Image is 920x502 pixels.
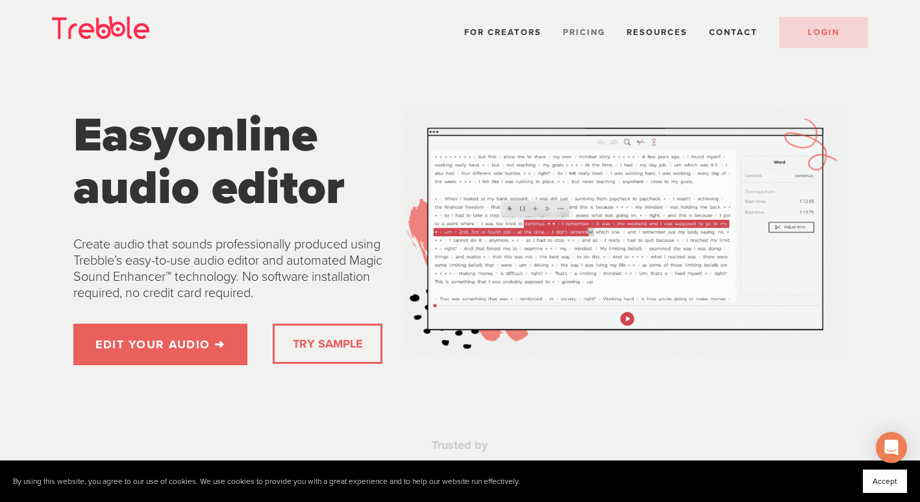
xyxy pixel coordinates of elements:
[73,237,382,302] p: Create audio that sounds professionally produced using Trebble’s easy-to-use audio editor and aut...
[13,477,520,486] p: By using this website, you agree to our use of cookies. We use cookies to provide you with a grea...
[73,324,247,365] a: EDIT YOUR AUDIO ➜
[202,438,717,453] p: Trusted by
[73,106,178,164] span: Easy
[52,16,149,39] img: Trebble
[563,27,605,38] a: Pricing
[863,470,907,493] button: Accept
[464,27,541,38] a: For Creators
[873,477,897,486] span: Accept
[876,432,907,463] div: Open Intercom Messenger
[779,17,868,48] a: LOGIN
[627,27,688,38] span: Resources
[709,27,758,38] a: Contact
[808,27,839,38] span: LOGIN
[288,331,367,357] a: TRY SAMPLE
[73,109,382,215] h1: online audio editor
[404,109,846,357] img: Trebble Audio Editor Demo Gif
